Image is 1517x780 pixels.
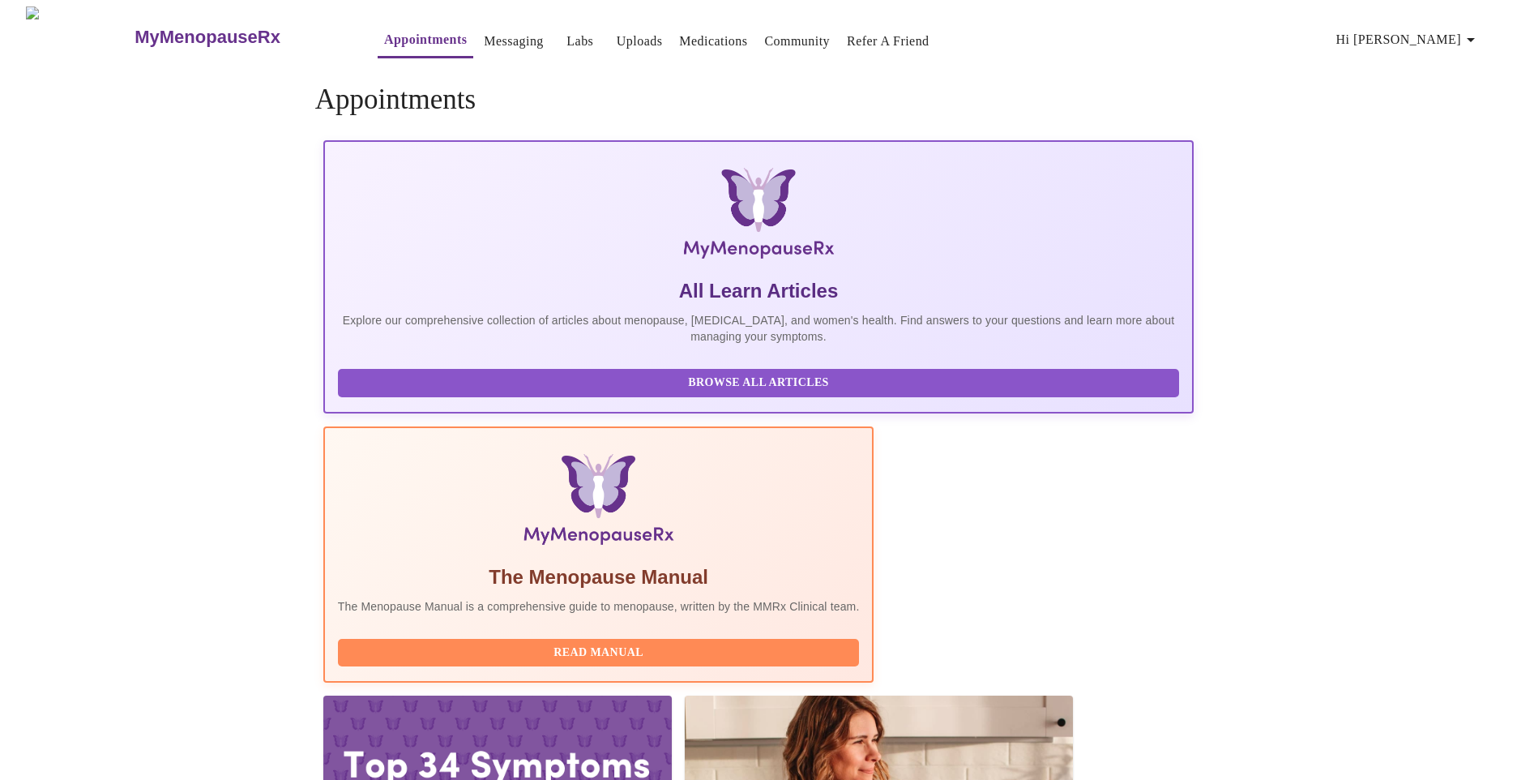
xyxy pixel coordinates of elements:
button: Uploads [610,25,669,58]
img: MyMenopauseRx Logo [26,6,133,67]
a: MyMenopauseRx [133,9,345,66]
a: Browse All Articles [338,375,1183,388]
button: Community [758,25,836,58]
a: Community [764,30,830,53]
button: Appointments [378,24,473,58]
button: Medications [673,25,754,58]
span: Hi [PERSON_NAME] [1336,28,1481,51]
button: Labs [554,25,606,58]
a: Uploads [617,30,663,53]
p: Explore our comprehensive collection of articles about menopause, [MEDICAL_DATA], and women's hea... [338,312,1179,345]
p: The Menopause Manual is a comprehensive guide to menopause, written by the MMRx Clinical team. [338,598,860,615]
a: Labs [566,30,593,53]
a: Messaging [484,30,543,53]
span: Read Manual [354,643,844,663]
span: Browse All Articles [354,373,1163,393]
button: Hi [PERSON_NAME] [1330,24,1487,56]
h4: Appointments [315,84,1202,116]
button: Messaging [477,25,549,58]
a: Refer a Friend [847,30,929,53]
h3: MyMenopauseRx [135,27,280,48]
a: Medications [679,30,747,53]
a: Read Manual [338,645,864,658]
button: Refer a Friend [840,25,936,58]
button: Read Manual [338,639,860,667]
a: Appointments [384,28,467,51]
h5: The Menopause Manual [338,564,860,590]
img: Menopause Manual [421,454,776,551]
button: Browse All Articles [338,369,1179,397]
img: MyMenopauseRx Logo [468,168,1049,265]
h5: All Learn Articles [338,278,1179,304]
